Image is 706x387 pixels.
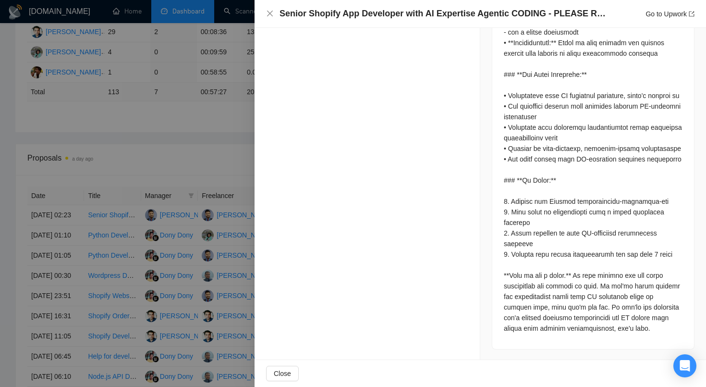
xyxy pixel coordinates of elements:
span: close [266,10,274,17]
div: Open Intercom Messenger [673,354,696,377]
span: Close [274,368,291,379]
a: Go to Upworkexport [645,10,694,18]
button: Close [266,10,274,18]
button: Close [266,366,299,381]
span: export [689,11,694,17]
h4: Senior Shopify App Developer with AI Expertise Agentic CODING - PLEASE READ Everything. [280,8,611,20]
